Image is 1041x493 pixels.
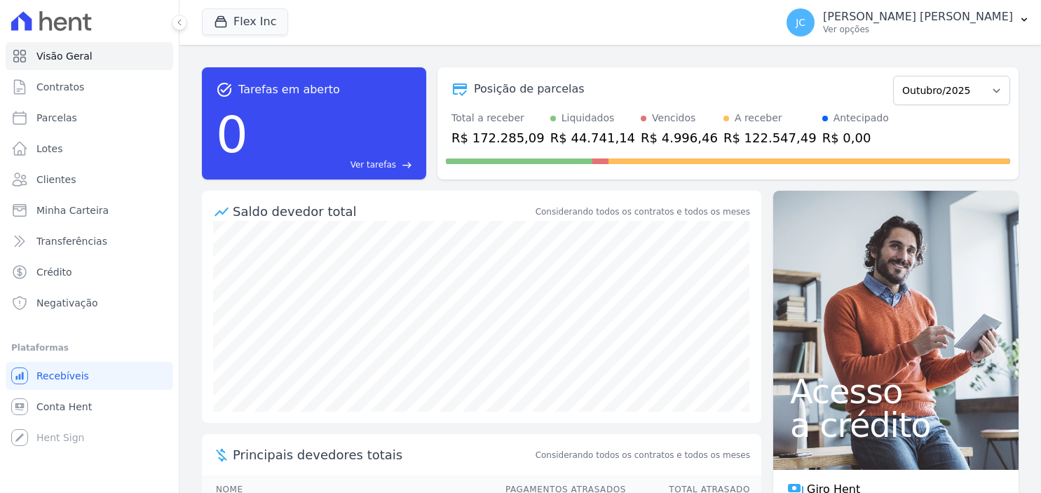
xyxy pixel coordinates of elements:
[6,393,173,421] a: Conta Hent
[6,196,173,224] a: Minha Carteira
[351,158,396,171] span: Ver tarefas
[216,81,233,98] span: task_alt
[641,128,718,147] div: R$ 4.996,46
[451,128,545,147] div: R$ 172.285,09
[6,227,173,255] a: Transferências
[36,142,63,156] span: Lotes
[238,81,340,98] span: Tarefas em aberto
[36,400,92,414] span: Conta Hent
[202,8,288,35] button: Flex Inc
[790,374,1002,408] span: Acesso
[652,111,695,126] div: Vencidos
[723,128,817,147] div: R$ 122.547,49
[36,296,98,310] span: Negativação
[233,445,533,464] span: Principais devedores totais
[834,111,889,126] div: Antecipado
[536,449,750,461] span: Considerando todos os contratos e todos os meses
[823,24,1013,35] p: Ver opções
[775,3,1041,42] button: JC [PERSON_NAME] [PERSON_NAME] Ver opções
[6,258,173,286] a: Crédito
[6,73,173,101] a: Contratos
[562,111,615,126] div: Liquidados
[6,362,173,390] a: Recebíveis
[36,173,76,187] span: Clientes
[36,265,72,279] span: Crédito
[790,408,1002,442] span: a crédito
[550,128,635,147] div: R$ 44.741,14
[233,202,533,221] div: Saldo devedor total
[536,205,750,218] div: Considerando todos os contratos e todos os meses
[11,339,168,356] div: Plataformas
[6,135,173,163] a: Lotes
[735,111,782,126] div: A receber
[451,111,545,126] div: Total a receber
[402,160,412,170] span: east
[796,18,805,27] span: JC
[474,81,585,97] div: Posição de parcelas
[6,166,173,194] a: Clientes
[254,158,412,171] a: Ver tarefas east
[823,10,1013,24] p: [PERSON_NAME] [PERSON_NAME]
[36,369,89,383] span: Recebíveis
[216,98,248,171] div: 0
[6,42,173,70] a: Visão Geral
[822,128,889,147] div: R$ 0,00
[36,203,109,217] span: Minha Carteira
[36,234,107,248] span: Transferências
[6,289,173,317] a: Negativação
[6,104,173,132] a: Parcelas
[36,49,93,63] span: Visão Geral
[36,80,84,94] span: Contratos
[36,111,77,125] span: Parcelas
